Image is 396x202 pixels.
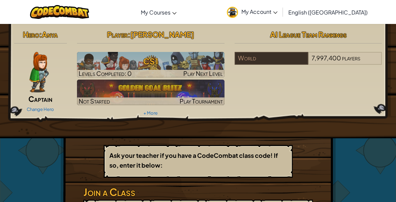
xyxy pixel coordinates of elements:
[183,69,223,77] span: Play Next Level
[77,80,225,105] img: Golden Goal
[83,184,313,200] h3: Join a Class
[28,94,52,104] span: Captain
[29,52,49,92] img: captain-pose.png
[42,30,58,39] span: Anya
[79,97,110,105] span: Not Started
[23,30,39,39] span: Hero
[77,80,225,105] a: Not StartedPlay Tournament
[235,58,382,66] a: World7,997,400players
[130,30,194,39] span: [PERSON_NAME]
[312,54,341,62] span: 7,997,400
[107,30,128,39] span: Player
[79,69,132,77] span: Levels Completed: 0
[342,54,360,62] span: players
[227,7,238,18] img: avatar
[235,52,308,65] div: World
[30,5,89,19] img: CodeCombat logo
[241,8,278,15] span: My Account
[285,3,371,21] a: English ([GEOGRAPHIC_DATA])
[39,30,42,39] span: :
[137,3,180,21] a: My Courses
[77,52,225,78] a: Play Next Level
[27,107,54,112] a: Change Hero
[77,54,225,69] h3: CS1
[223,1,281,23] a: My Account
[288,9,368,16] span: English ([GEOGRAPHIC_DATA])
[128,30,130,39] span: :
[109,151,278,169] b: Ask your teacher if you have a CodeCombat class code! If so, enter it below:
[180,97,223,105] span: Play Tournament
[143,110,158,116] a: + More
[77,52,225,78] img: CS1
[141,9,170,16] span: My Courses
[270,30,347,39] span: AI League Team Rankings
